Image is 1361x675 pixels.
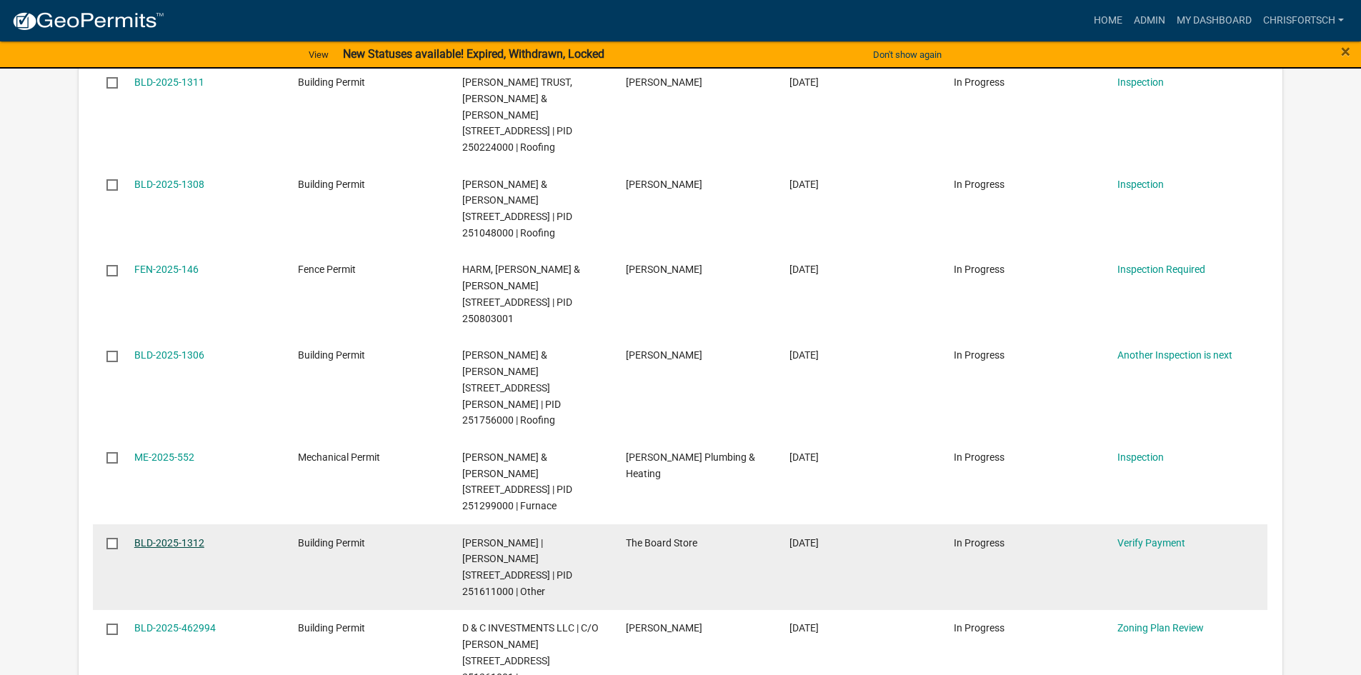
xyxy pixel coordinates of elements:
[462,537,572,597] span: RICHMOND,SUSAN L | SUSAN E LEWIS 718 4TH ST N, Houston County | PID 251611000 | Other
[1117,349,1232,361] a: Another Inspection is next
[954,537,1004,549] span: In Progress
[1128,7,1171,34] a: Admin
[1117,179,1164,190] a: Inspection
[134,264,199,275] a: FEN-2025-146
[462,349,561,426] span: ZIMMERMAN, DAVID & CAROL 1434 CLAUDIA AVE, Houston County | PID 251756000 | Roofing
[789,349,819,361] span: 08/15/2025
[134,622,216,634] a: BLD-2025-462994
[462,179,572,239] span: BERTILSON, JERRY & DORIS 809 WELSHIRE DR, Houston County | PID 251048000 | Roofing
[134,451,194,463] a: ME-2025-552
[134,179,204,190] a: BLD-2025-1308
[343,47,604,61] strong: New Statuses available! Expired, Withdrawn, Locked
[298,451,380,463] span: Mechanical Permit
[1117,76,1164,88] a: Inspection
[1341,43,1350,60] button: Close
[626,622,702,634] span: Brian Swedberg
[789,264,819,275] span: 08/15/2025
[789,451,819,463] span: 08/14/2025
[626,179,702,190] span: Presley
[954,76,1004,88] span: In Progress
[626,349,702,361] span: Connor
[954,451,1004,463] span: In Progress
[954,349,1004,361] span: In Progress
[1171,7,1257,34] a: My Dashboard
[298,179,365,190] span: Building Permit
[867,43,947,66] button: Don't show again
[789,76,819,88] span: 08/18/2025
[789,622,819,634] span: 08/12/2025
[954,264,1004,275] span: In Progress
[1117,537,1185,549] a: Verify Payment
[462,451,572,511] span: JOHNSON, DENNIS & DIANE 802 11TH ST S, Houston County | PID 251299000 | Furnace
[1117,622,1204,634] a: Zoning Plan Review
[954,622,1004,634] span: In Progress
[462,76,572,153] span: DAWES TRUST,GEOFFREY & JEANNE 314 1ST ST N, Houston County | PID 250224000 | Roofing
[134,76,204,88] a: BLD-2025-1311
[626,76,702,88] span: Graffunder
[462,264,580,324] span: HARM, BRIAN & SUZANNE 519 6TH ST S, Houston County | PID 250803001
[626,264,702,275] span: Brian Harm
[298,349,365,361] span: Building Permit
[298,76,365,88] span: Building Permit
[789,179,819,190] span: 08/18/2025
[298,537,365,549] span: Building Permit
[298,622,365,634] span: Building Permit
[789,537,819,549] span: 08/13/2025
[1117,264,1205,275] a: Inspection Required
[298,264,356,275] span: Fence Permit
[1117,451,1164,463] a: Inspection
[134,537,204,549] a: BLD-2025-1312
[134,349,204,361] a: BLD-2025-1306
[303,43,334,66] a: View
[626,537,697,549] span: The Board Store
[954,179,1004,190] span: In Progress
[1257,7,1350,34] a: ChrisFortsch
[1088,7,1128,34] a: Home
[626,451,755,479] span: Niebuhr Plumbing & Heating
[1341,41,1350,61] span: ×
